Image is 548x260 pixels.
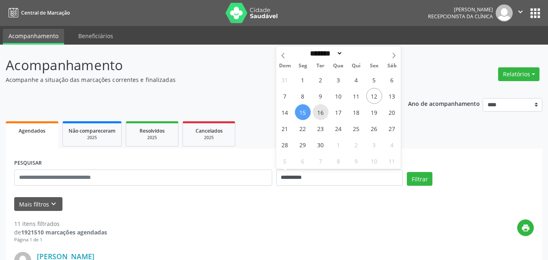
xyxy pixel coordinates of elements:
[366,153,382,169] span: Outubro 10, 2025
[69,127,116,134] span: Não compareceram
[295,153,311,169] span: Outubro 6, 2025
[384,153,400,169] span: Outubro 11, 2025
[295,72,311,88] span: Setembro 1, 2025
[69,135,116,141] div: 2025
[277,153,293,169] span: Outubro 5, 2025
[295,137,311,153] span: Setembro 29, 2025
[331,120,346,136] span: Setembro 24, 2025
[407,172,432,186] button: Filtrar
[331,104,346,120] span: Setembro 17, 2025
[294,63,312,69] span: Seg
[528,6,542,20] button: apps
[348,72,364,88] span: Setembro 4, 2025
[428,13,493,20] span: Recepcionista da clínica
[313,88,329,104] span: Setembro 9, 2025
[73,29,119,43] a: Beneficiários
[277,88,293,104] span: Setembro 7, 2025
[331,88,346,104] span: Setembro 10, 2025
[366,104,382,120] span: Setembro 19, 2025
[295,88,311,104] span: Setembro 8, 2025
[428,6,493,13] div: [PERSON_NAME]
[14,157,42,170] label: PESQUISAR
[348,120,364,136] span: Setembro 25, 2025
[331,153,346,169] span: Outubro 8, 2025
[6,55,381,75] p: Acompanhamento
[277,104,293,120] span: Setembro 14, 2025
[196,127,223,134] span: Cancelados
[348,137,364,153] span: Outubro 2, 2025
[3,29,64,45] a: Acompanhamento
[384,137,400,153] span: Outubro 4, 2025
[313,153,329,169] span: Outubro 7, 2025
[331,72,346,88] span: Setembro 3, 2025
[384,72,400,88] span: Setembro 6, 2025
[6,75,381,84] p: Acompanhe a situação das marcações correntes e finalizadas
[329,63,347,69] span: Qua
[313,72,329,88] span: Setembro 2, 2025
[313,137,329,153] span: Setembro 30, 2025
[14,197,62,211] button: Mais filtroskeyboard_arrow_down
[365,63,383,69] span: Sex
[516,7,525,16] i: 
[313,120,329,136] span: Setembro 23, 2025
[189,135,229,141] div: 2025
[295,104,311,120] span: Setembro 15, 2025
[366,88,382,104] span: Setembro 12, 2025
[132,135,172,141] div: 2025
[21,9,70,16] span: Central de Marcação
[384,120,400,136] span: Setembro 27, 2025
[312,63,329,69] span: Ter
[307,49,343,58] select: Month
[277,72,293,88] span: Agosto 31, 2025
[140,127,165,134] span: Resolvidos
[277,120,293,136] span: Setembro 21, 2025
[408,98,480,108] p: Ano de acompanhamento
[331,137,346,153] span: Outubro 1, 2025
[383,63,401,69] span: Sáb
[513,4,528,21] button: 
[19,127,45,134] span: Agendados
[384,104,400,120] span: Setembro 20, 2025
[366,72,382,88] span: Setembro 5, 2025
[348,104,364,120] span: Setembro 18, 2025
[343,49,370,58] input: Year
[517,219,534,236] button: print
[384,88,400,104] span: Setembro 13, 2025
[348,88,364,104] span: Setembro 11, 2025
[313,104,329,120] span: Setembro 16, 2025
[14,236,107,243] div: Página 1 de 1
[496,4,513,21] img: img
[277,137,293,153] span: Setembro 28, 2025
[21,228,107,236] strong: 1921510 marcações agendadas
[14,228,107,236] div: de
[295,120,311,136] span: Setembro 22, 2025
[49,200,58,208] i: keyboard_arrow_down
[14,219,107,228] div: 11 itens filtrados
[521,223,530,232] i: print
[366,120,382,136] span: Setembro 26, 2025
[498,67,539,81] button: Relatórios
[347,63,365,69] span: Qui
[348,153,364,169] span: Outubro 9, 2025
[366,137,382,153] span: Outubro 3, 2025
[276,63,294,69] span: Dom
[6,6,70,19] a: Central de Marcação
